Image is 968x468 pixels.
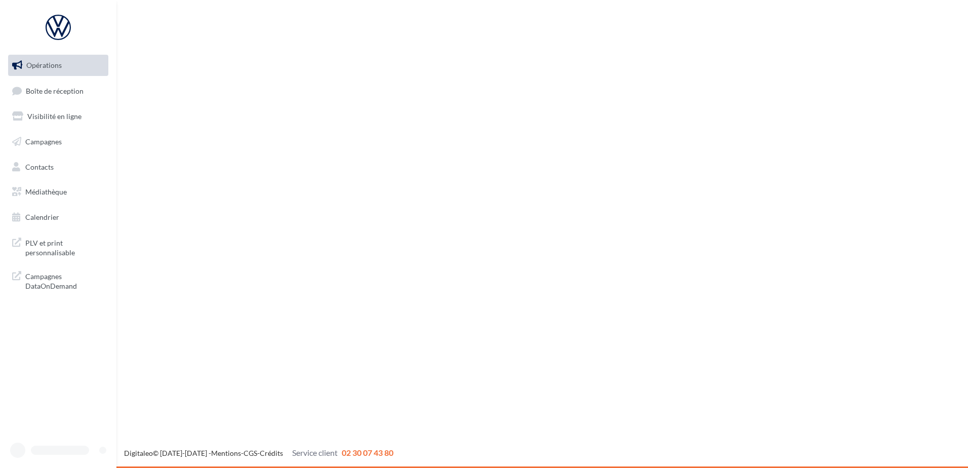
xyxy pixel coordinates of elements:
span: Campagnes DataOnDemand [25,269,104,291]
a: PLV et print personnalisable [6,232,110,262]
span: 02 30 07 43 80 [342,448,393,457]
span: Opérations [26,61,62,69]
a: Calendrier [6,207,110,228]
a: CGS [244,449,257,457]
a: Crédits [260,449,283,457]
span: Contacts [25,162,54,171]
a: Contacts [6,157,110,178]
a: Campagnes [6,131,110,152]
a: Campagnes DataOnDemand [6,265,110,295]
span: Campagnes [25,137,62,146]
a: Mentions [211,449,241,457]
a: Boîte de réception [6,80,110,102]
span: Médiathèque [25,187,67,196]
span: Visibilité en ligne [27,112,82,121]
a: Digitaleo [124,449,153,457]
span: Boîte de réception [26,86,84,95]
a: Médiathèque [6,181,110,203]
span: © [DATE]-[DATE] - - - [124,449,393,457]
span: Calendrier [25,213,59,221]
span: Service client [292,448,338,457]
a: Visibilité en ligne [6,106,110,127]
span: PLV et print personnalisable [25,236,104,258]
a: Opérations [6,55,110,76]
